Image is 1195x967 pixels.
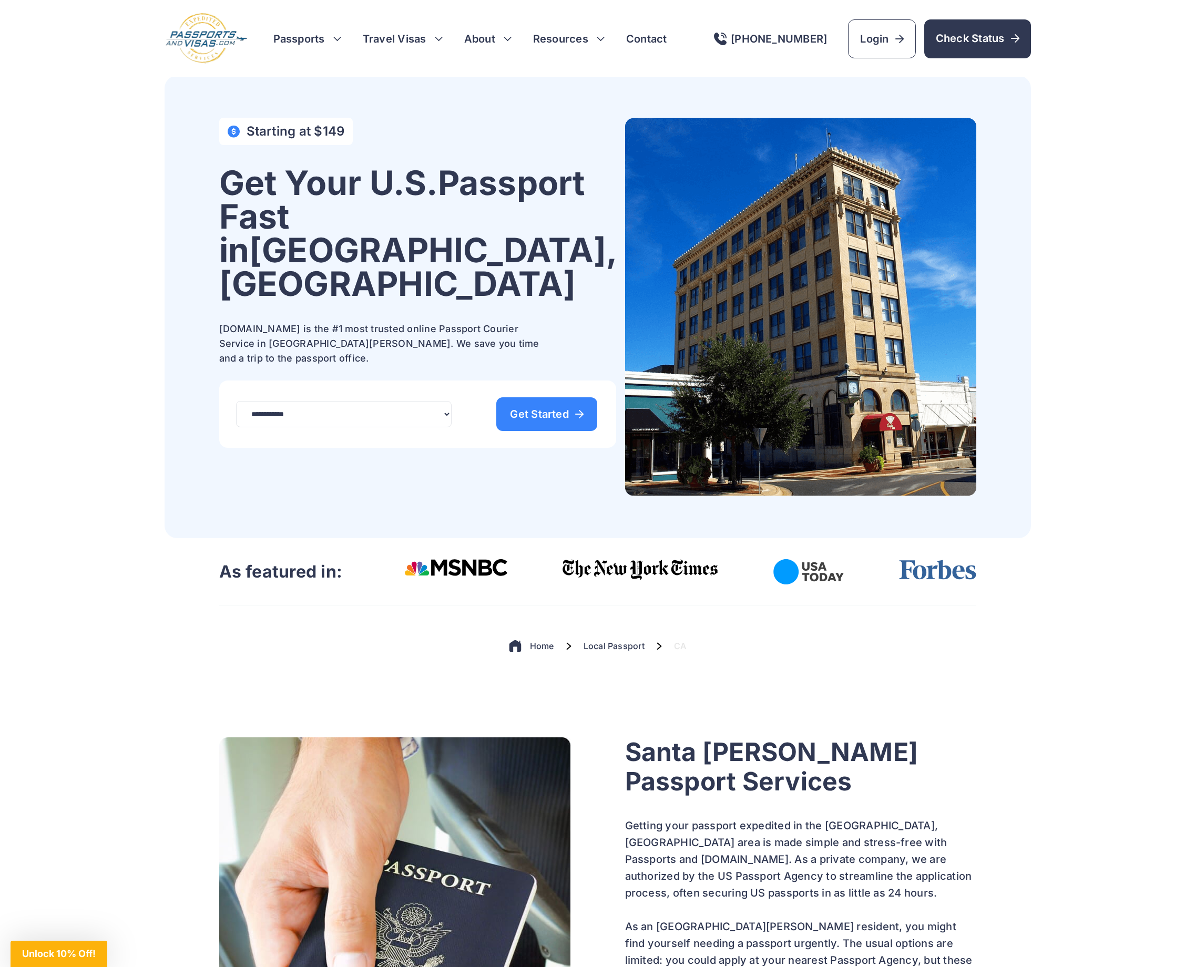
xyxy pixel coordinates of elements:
[464,32,495,46] a: About
[625,817,976,901] p: Getting your passport expedited in the [GEOGRAPHIC_DATA], [GEOGRAPHIC_DATA] area is made simple a...
[533,32,605,46] h3: Resources
[924,19,1031,58] a: Check Status
[773,559,844,584] img: USA Today
[860,32,903,46] span: Login
[22,948,96,959] span: Unlock 10% Off!
[11,941,107,967] div: Unlock 10% Off!
[625,118,976,496] img: Get Your U.S. Passport Fast in Santa Barbara
[714,33,827,45] a: [PHONE_NUMBER]
[625,737,976,796] h2: Santa [PERSON_NAME] Passport Services
[496,397,597,431] a: Get Started
[626,32,667,46] a: Contact
[219,322,545,366] p: [DOMAIN_NAME] is the #1 most trusted online Passport Courier Service in [GEOGRAPHIC_DATA][PERSON_...
[898,559,976,580] img: Forbes
[363,32,443,46] h3: Travel Visas
[247,124,345,139] h4: Starting at $149
[219,166,617,301] h1: Get Your U.S. Passport Fast in [GEOGRAPHIC_DATA], [GEOGRAPHIC_DATA]
[165,13,248,65] img: Logo
[936,31,1019,46] span: Check Status
[273,32,342,46] h3: Passports
[563,559,719,580] img: The New York Times
[584,640,645,653] a: Local Passport
[219,561,343,582] h3: As featured in:
[510,409,584,419] span: Get Started
[848,19,915,58] a: Login
[404,559,508,576] img: Msnbc
[530,640,554,653] a: Home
